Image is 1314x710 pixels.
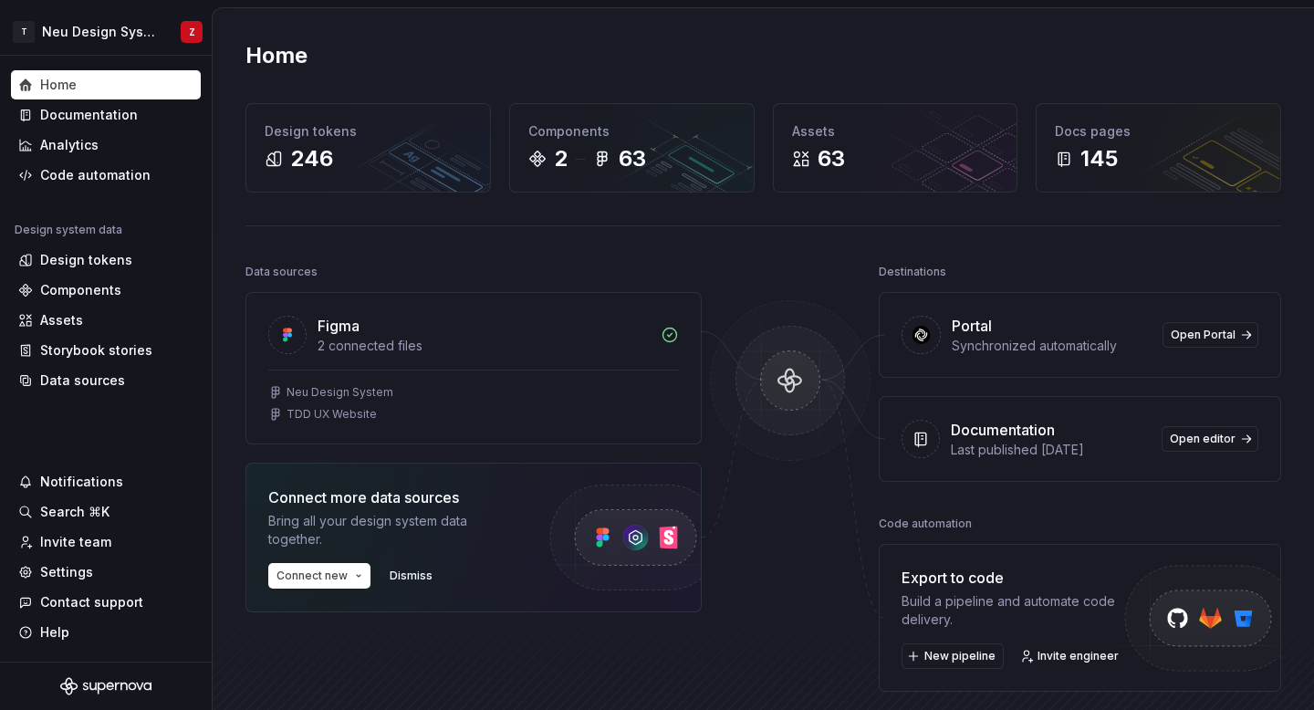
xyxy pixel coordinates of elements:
span: New pipeline [924,649,996,663]
div: Storybook stories [40,341,152,360]
button: Search ⌘K [11,497,201,527]
div: T [13,21,35,43]
div: Components [40,281,121,299]
button: Dismiss [381,563,441,589]
h2: Home [245,41,308,70]
a: Code automation [11,161,201,190]
div: Build a pipeline and automate code delivery. [902,592,1127,629]
span: Open editor [1170,432,1236,446]
button: Contact support [11,588,201,617]
svg: Supernova Logo [60,677,151,695]
button: New pipeline [902,643,1004,669]
span: Open Portal [1171,328,1236,342]
div: Neu Design System [287,385,393,400]
div: Neu Design System [42,23,159,41]
a: Analytics [11,131,201,160]
div: Analytics [40,136,99,154]
a: Assets63 [773,103,1018,193]
div: 2 [554,144,568,173]
div: 63 [818,144,845,173]
div: Components [528,122,735,141]
div: Figma [318,315,360,337]
button: Notifications [11,467,201,496]
button: Help [11,618,201,647]
div: Connect more data sources [268,486,515,508]
div: Synchronized automatically [952,337,1152,355]
div: Portal [952,315,992,337]
div: Bring all your design system data together. [268,512,515,548]
div: 145 [1080,144,1118,173]
span: Connect new [276,569,348,583]
a: Design tokens [11,245,201,275]
div: Contact support [40,593,143,611]
div: Home [40,76,77,94]
a: Storybook stories [11,336,201,365]
div: Help [40,623,69,642]
div: Documentation [951,419,1055,441]
button: TNeu Design SystemZ [4,12,208,51]
div: 2 connected files [318,337,650,355]
a: Docs pages145 [1036,103,1281,193]
a: Documentation [11,100,201,130]
div: Notifications [40,473,123,491]
a: Design tokens246 [245,103,491,193]
a: Settings [11,558,201,587]
a: Components263 [509,103,755,193]
div: Z [189,25,195,39]
div: Assets [40,311,83,329]
span: Invite engineer [1038,649,1119,663]
div: Documentation [40,106,138,124]
div: 246 [290,144,333,173]
div: Export to code [902,567,1127,589]
a: Home [11,70,201,99]
a: Invite engineer [1015,643,1127,669]
a: Components [11,276,201,305]
div: Design tokens [40,251,132,269]
div: Code automation [879,511,972,537]
a: Open Portal [1163,322,1258,348]
span: Dismiss [390,569,433,583]
div: Assets [792,122,999,141]
button: Connect new [268,563,370,589]
div: Design system data [15,223,122,237]
div: Invite team [40,533,111,551]
div: Data sources [40,371,125,390]
a: Invite team [11,527,201,557]
div: Settings [40,563,93,581]
div: 63 [619,144,646,173]
div: Code automation [40,166,151,184]
div: Data sources [245,259,318,285]
div: TDD UX Website [287,407,377,422]
a: Data sources [11,366,201,395]
div: Destinations [879,259,946,285]
div: Docs pages [1055,122,1262,141]
div: Search ⌘K [40,503,109,521]
div: Design tokens [265,122,472,141]
a: Figma2 connected filesNeu Design SystemTDD UX Website [245,292,702,444]
a: Open editor [1162,426,1258,452]
div: Last published [DATE] [951,441,1151,459]
a: Assets [11,306,201,335]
